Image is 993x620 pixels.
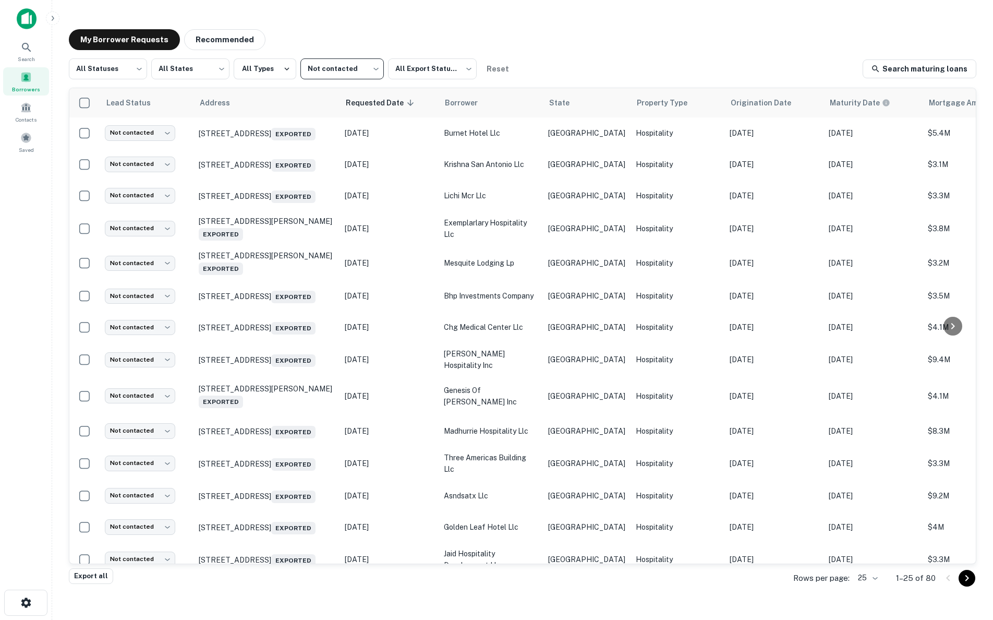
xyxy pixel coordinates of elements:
[854,570,879,586] div: 25
[3,98,49,126] div: Contacts
[863,59,976,78] a: Search maturing loans
[548,425,625,437] p: [GEOGRAPHIC_DATA]
[445,97,491,109] span: Borrower
[636,390,719,402] p: Hospitality
[636,425,719,437] p: Hospitality
[548,257,625,269] p: [GEOGRAPHIC_DATA]
[105,552,175,567] div: Not contacted
[730,458,818,469] p: [DATE]
[548,321,625,333] p: [GEOGRAPHIC_DATA]
[730,127,818,139] p: [DATE]
[444,548,538,571] p: jaid hospitality development llc
[105,320,175,335] div: Not contacted
[271,554,316,567] span: Exported
[829,354,917,365] p: [DATE]
[730,521,818,533] p: [DATE]
[346,97,417,109] span: Requested Date
[271,458,316,471] span: Exported
[199,289,334,303] p: [STREET_ADDRESS]
[3,128,49,156] a: Saved
[345,321,433,333] p: [DATE]
[636,223,719,234] p: Hospitality
[199,352,334,367] p: [STREET_ADDRESS]
[444,425,538,437] p: madhurrie hospitality llc
[345,458,433,469] p: [DATE]
[271,128,316,140] span: Exported
[730,223,818,234] p: [DATE]
[636,321,719,333] p: Hospitality
[829,223,917,234] p: [DATE]
[199,320,334,335] p: [STREET_ADDRESS]
[105,256,175,271] div: Not contacted
[793,572,850,585] p: Rows per page:
[3,67,49,96] a: Borrowers
[199,424,334,438] p: [STREET_ADDRESS]
[105,519,175,534] div: Not contacted
[444,490,538,502] p: asndsatx llc
[199,263,243,275] span: Exported
[829,127,917,139] p: [DATE]
[105,157,175,172] div: Not contacted
[896,572,936,585] p: 1–25 of 80
[199,384,334,408] p: [STREET_ADDRESS][PERSON_NAME]
[271,426,316,438] span: Exported
[636,490,719,502] p: Hospitality
[730,354,818,365] p: [DATE]
[829,159,917,170] p: [DATE]
[200,97,244,109] span: Address
[724,88,824,117] th: Origination Date
[199,520,334,534] p: [STREET_ADDRESS]
[730,321,818,333] p: [DATE]
[830,97,880,109] h6: Maturity Date
[105,125,175,140] div: Not contacted
[548,159,625,170] p: [GEOGRAPHIC_DATA]
[481,58,514,79] button: Reset
[548,554,625,565] p: [GEOGRAPHIC_DATA]
[105,388,175,403] div: Not contacted
[444,217,538,240] p: exemplarlary hospitality llc
[19,146,34,154] span: Saved
[636,554,719,565] p: Hospitality
[199,488,334,503] p: [STREET_ADDRESS]
[548,290,625,302] p: [GEOGRAPHIC_DATA]
[548,354,625,365] p: [GEOGRAPHIC_DATA]
[271,322,316,335] span: Exported
[731,97,805,109] span: Origination Date
[829,257,917,269] p: [DATE]
[199,552,334,567] p: [STREET_ADDRESS]
[730,257,818,269] p: [DATE]
[271,291,316,303] span: Exported
[16,115,37,124] span: Contacts
[444,159,538,170] p: krishna san antonio llc
[548,458,625,469] p: [GEOGRAPHIC_DATA]
[105,488,175,503] div: Not contacted
[636,190,719,201] p: Hospitality
[199,456,334,471] p: [STREET_ADDRESS]
[345,223,433,234] p: [DATE]
[345,425,433,437] p: [DATE]
[824,88,923,117] th: Maturity dates displayed may be estimated. Please contact the lender for the most accurate maturi...
[548,223,625,234] p: [GEOGRAPHIC_DATA]
[345,159,433,170] p: [DATE]
[271,522,316,534] span: Exported
[829,425,917,437] p: [DATE]
[17,8,37,29] img: capitalize-icon.png
[18,55,35,63] span: Search
[184,29,265,50] button: Recommended
[199,188,334,203] p: [STREET_ADDRESS]
[105,289,175,304] div: Not contacted
[444,190,538,201] p: lichi mcr llc
[543,88,631,117] th: State
[105,352,175,367] div: Not contacted
[730,190,818,201] p: [DATE]
[548,490,625,502] p: [GEOGRAPHIC_DATA]
[730,425,818,437] p: [DATE]
[444,290,538,302] p: bhp investments company
[271,354,316,367] span: Exported
[548,521,625,533] p: [GEOGRAPHIC_DATA]
[636,159,719,170] p: Hospitality
[199,126,334,140] p: [STREET_ADDRESS]
[234,58,296,79] button: All Types
[199,157,334,172] p: [STREET_ADDRESS]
